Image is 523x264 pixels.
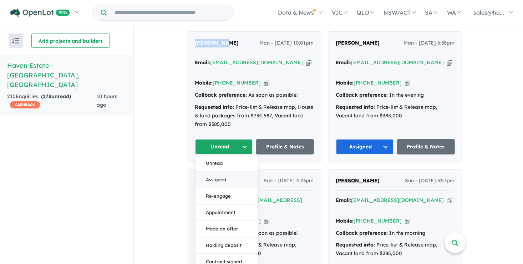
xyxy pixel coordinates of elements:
a: [PHONE_NUMBER] [354,80,402,86]
a: [PERSON_NAME] [336,39,380,47]
button: Holding deposit [196,238,258,254]
button: Copy [405,217,410,225]
button: Copy [264,217,269,225]
strong: Requested info: [195,104,234,110]
span: Sun - [DATE] 4:23pm [264,177,314,185]
strong: Email: [336,59,351,66]
button: Copy [447,197,452,204]
span: 178 [43,93,51,100]
strong: Callback preference: [336,92,388,98]
span: sales@ha... [473,9,504,16]
span: Mon - [DATE] 10:01pm [260,39,314,47]
h5: Haven Estate - [GEOGRAPHIC_DATA] , [GEOGRAPHIC_DATA] [7,61,126,90]
div: In the morning [336,229,455,238]
button: Appointment [196,205,258,221]
strong: Mobile: [336,218,354,224]
a: [EMAIL_ADDRESS][DOMAIN_NAME] [210,59,303,66]
span: 10 hours ago [97,93,117,108]
img: Openlot PRO Logo White [10,9,70,17]
strong: Mobile: [195,80,213,86]
button: Copy [264,79,269,87]
input: Try estate name, suburb, builder or developer [108,5,232,20]
img: sort.svg [12,38,19,44]
button: Made an offer [196,221,258,238]
button: Re-engage [196,188,258,205]
strong: Requested info: [336,104,375,110]
div: 210 Enquir ies [7,92,97,110]
button: Add projects and builders [31,34,110,48]
div: As soon as possible! [195,91,314,100]
button: Assigned [196,172,258,188]
a: [EMAIL_ADDRESS][DOMAIN_NAME] [351,59,444,66]
a: Profile & Notes [397,139,455,154]
button: Unread [196,156,258,172]
span: Mon - [DATE] 6:38pm [404,39,455,47]
strong: Mobile: [336,80,354,86]
span: Sun - [DATE] 3:57pm [405,177,455,185]
div: Price-list & Release map, Vacant land from $385,000 [336,241,455,258]
a: [PHONE_NUMBER] [354,218,402,224]
a: [PHONE_NUMBER] [213,80,261,86]
button: Unread [195,139,253,154]
button: Copy [447,59,452,66]
strong: Requested info: [336,242,375,248]
div: In the evening [336,91,455,100]
div: Price-list & Release map, House & land packages from $734,587, Vacant land from $385,000 [195,103,314,128]
strong: Email: [336,197,351,203]
strong: ( unread) [41,93,71,100]
strong: Callback preference: [195,92,247,98]
a: [PERSON_NAME] [336,177,380,185]
a: Profile & Notes [256,139,314,154]
button: Assigned [336,139,394,154]
span: CASHBACK [10,101,40,108]
span: [PERSON_NAME] [336,177,380,184]
strong: Email: [195,59,210,66]
a: [PHONE_NUMBER] [213,218,261,224]
span: [PERSON_NAME] [336,40,380,46]
span: [PERSON_NAME] [195,40,239,46]
button: Copy [405,79,410,87]
div: Price-list & Release map, Vacant land from $385,000 [336,103,455,120]
a: [EMAIL_ADDRESS][DOMAIN_NAME] [351,197,444,203]
button: Copy [306,59,311,66]
strong: Callback preference: [336,230,388,236]
a: [PERSON_NAME] [195,39,239,47]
